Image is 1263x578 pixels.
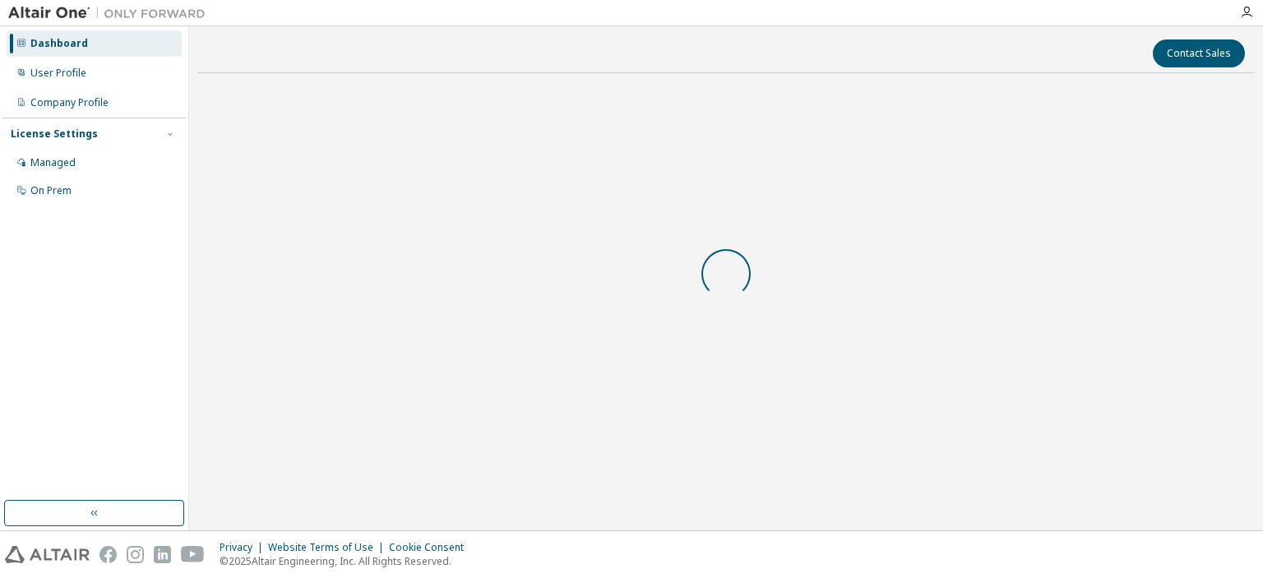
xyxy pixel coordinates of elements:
[30,67,86,80] div: User Profile
[30,37,88,50] div: Dashboard
[5,546,90,563] img: altair_logo.svg
[127,546,144,563] img: instagram.svg
[220,541,268,554] div: Privacy
[30,184,72,197] div: On Prem
[268,541,389,554] div: Website Terms of Use
[181,546,205,563] img: youtube.svg
[8,5,214,21] img: Altair One
[1153,39,1245,67] button: Contact Sales
[30,96,109,109] div: Company Profile
[220,554,474,568] p: © 2025 Altair Engineering, Inc. All Rights Reserved.
[154,546,171,563] img: linkedin.svg
[30,156,76,169] div: Managed
[11,127,98,141] div: License Settings
[99,546,117,563] img: facebook.svg
[389,541,474,554] div: Cookie Consent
